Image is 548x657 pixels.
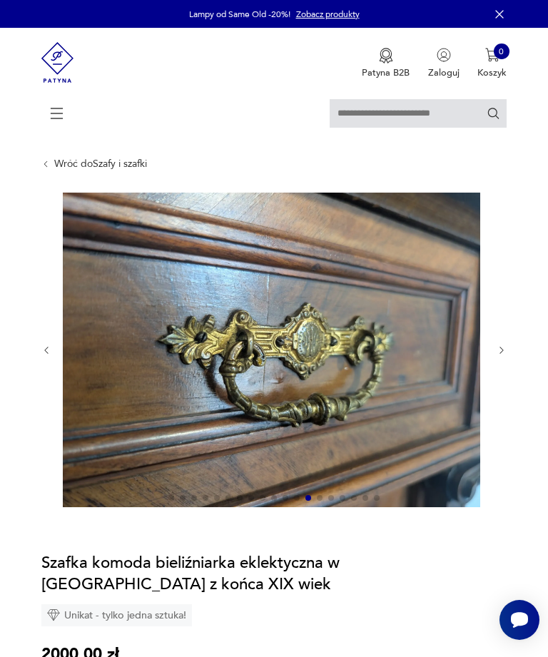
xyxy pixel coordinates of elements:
a: Wróć doSzafy i szafki [54,158,147,170]
p: Patyna B2B [362,66,410,79]
img: Ikonka użytkownika [437,48,451,62]
img: Ikona koszyka [485,48,499,62]
iframe: Smartsupp widget button [499,600,539,640]
div: 0 [494,44,509,59]
a: Ikona medaluPatyna B2B [362,48,410,79]
a: Zobacz produkty [296,9,360,20]
button: Patyna B2B [362,48,410,79]
img: Patyna - sklep z meblami i dekoracjami vintage [41,28,74,97]
img: Zdjęcie produktu Szafka komoda bieliźniarka eklektyczna w orzechu z końca XIX wiek [63,193,480,506]
p: Lampy od Same Old -20%! [189,9,290,20]
img: Ikona medalu [379,48,393,63]
p: Zaloguj [428,66,460,79]
div: Unikat - tylko jedna sztuka! [41,604,192,626]
button: 0Koszyk [477,48,507,79]
h1: Szafka komoda bieliźniarka eklektyczna w [GEOGRAPHIC_DATA] z końca XIX wiek [41,552,507,596]
p: Koszyk [477,66,507,79]
img: Ikona diamentu [47,608,60,621]
button: Zaloguj [428,48,460,79]
button: Szukaj [487,106,500,120]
